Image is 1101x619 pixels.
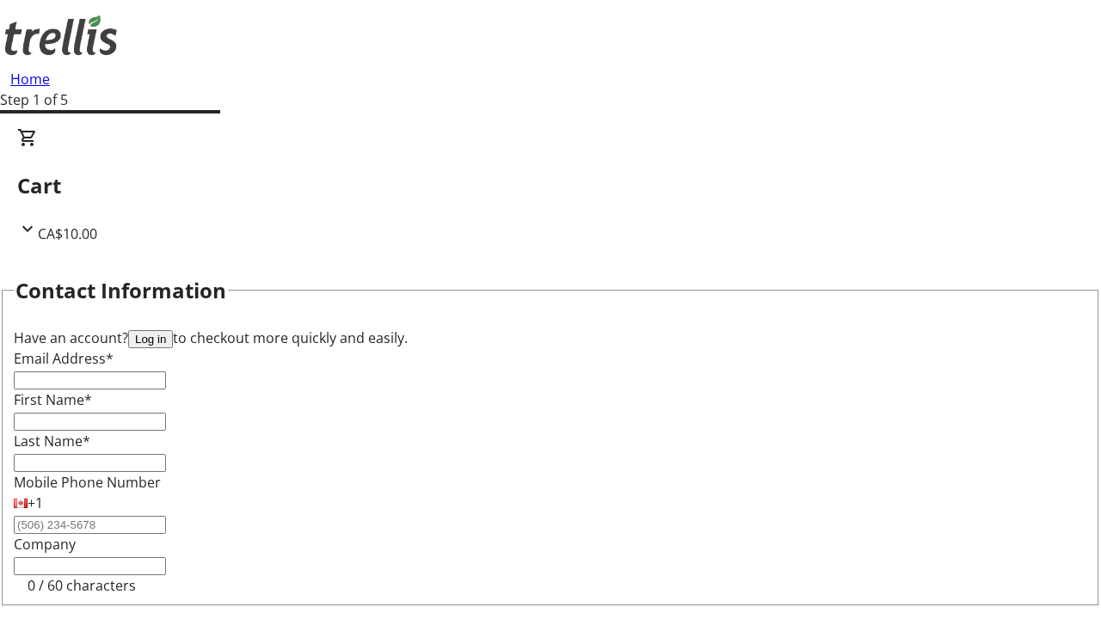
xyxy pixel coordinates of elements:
span: CA$10.00 [38,224,97,243]
label: Email Address* [14,349,114,368]
h2: Contact Information [15,275,226,306]
div: CartCA$10.00 [17,127,1084,244]
button: Log in [128,330,173,348]
label: Last Name* [14,432,90,450]
label: Mobile Phone Number [14,473,161,492]
h2: Cart [17,170,1084,201]
tr-character-limit: 0 / 60 characters [28,576,136,595]
div: Have an account? to checkout more quickly and easily. [14,328,1087,348]
label: Company [14,535,76,554]
label: First Name* [14,390,92,409]
input: (506) 234-5678 [14,516,166,534]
